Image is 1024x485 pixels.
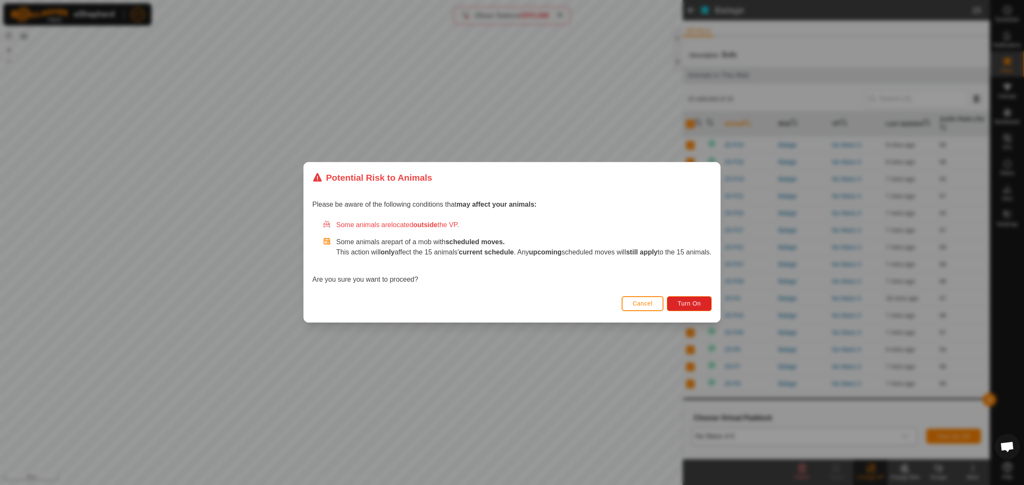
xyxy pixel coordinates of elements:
strong: scheduled moves. [445,239,505,246]
p: Some animals are [336,237,712,248]
strong: may affect your animals: [457,201,537,208]
strong: only [381,249,395,256]
p: This action will affect the 15 animals' . Any scheduled moves will to the 15 animals. [336,248,712,258]
div: Potential Risk to Animals [312,171,432,184]
span: Please be aware of the following conditions that [312,201,537,208]
div: Some animals are [323,220,712,231]
div: Are you sure you want to proceed? [312,220,712,285]
strong: still apply [626,249,658,256]
span: part of a mob with [391,239,505,246]
strong: upcoming [529,249,561,256]
strong: current schedule [459,249,514,256]
strong: outside [413,222,438,229]
button: Cancel [622,296,664,311]
span: Cancel [633,300,653,307]
span: located the VP. [391,222,459,229]
button: Turn On [667,296,711,311]
span: Turn On [678,300,701,307]
div: Open chat [995,434,1020,459]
